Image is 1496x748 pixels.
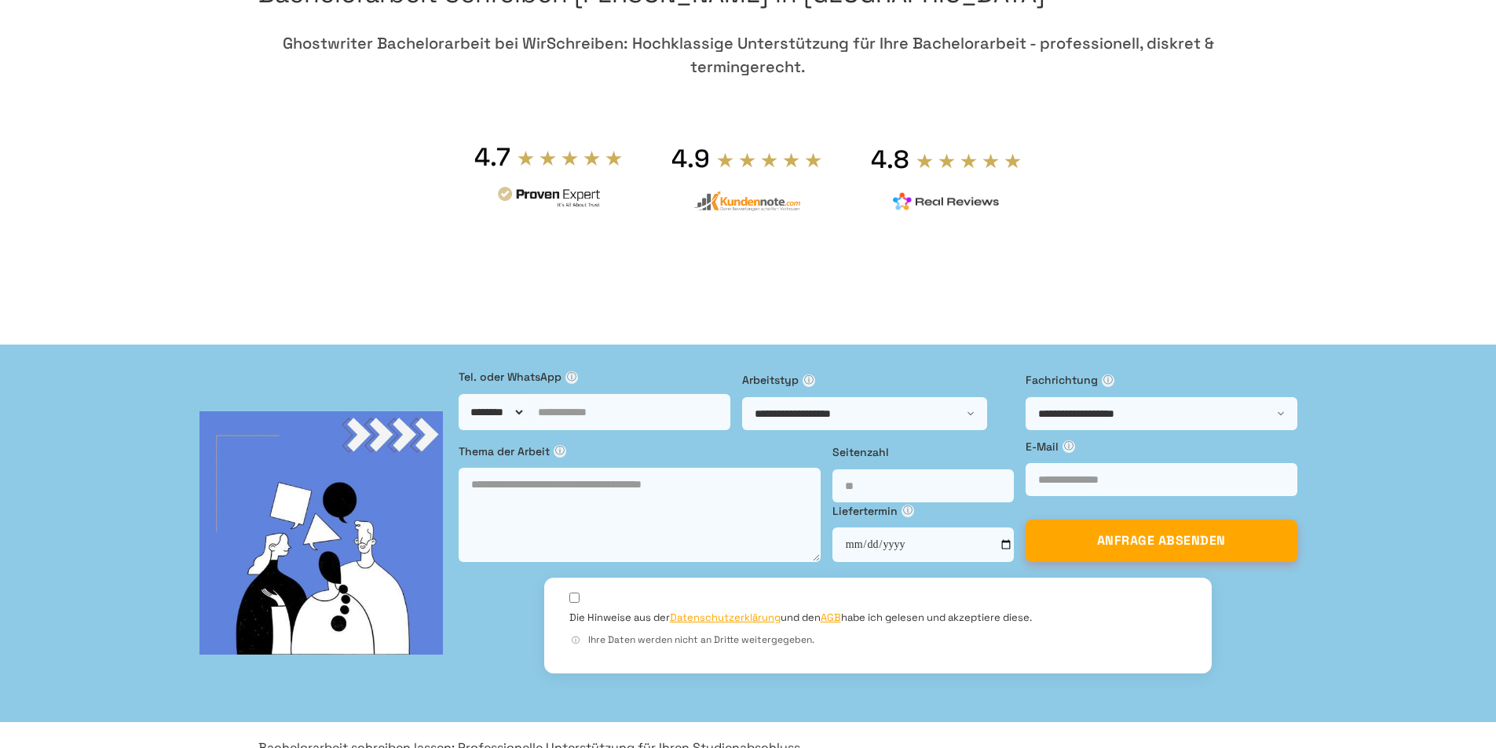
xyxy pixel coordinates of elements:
label: E-Mail [1026,438,1297,455]
label: Arbeitstyp [742,371,1014,389]
img: stars [517,149,624,166]
label: Liefertermin [832,502,1014,520]
div: Ghostwriter Bachelorarbeit bei WirSchreiben: Hochklassige Unterstützung für Ihre Bachelorarbeit -... [258,31,1238,78]
div: Ihre Daten werden nicht an Dritte weitergegeben. [569,633,1187,648]
span: ⓘ [565,371,578,384]
img: kundennote [693,191,800,212]
div: 4.7 [474,141,510,173]
span: ⓘ [803,374,815,387]
div: 4.8 [871,144,909,175]
a: AGB [821,611,841,624]
label: Seitenzahl [832,443,1014,461]
span: ⓘ [554,445,566,458]
button: ANFRAGE ABSENDEN [1026,520,1297,562]
img: bg [199,411,443,655]
img: stars [916,152,1022,170]
img: realreviews [893,192,1000,211]
span: ⓘ [902,505,914,517]
div: 4.9 [671,143,710,174]
label: Die Hinweise aus der und den habe ich gelesen und akzeptiere diese. [569,611,1032,625]
span: ⓘ [1102,374,1114,387]
label: Fachrichtung [1026,371,1297,389]
span: ⓘ [1063,440,1075,453]
label: Tel. oder WhatsApp [459,368,730,385]
label: Thema der Arbeit [459,443,821,460]
span: ⓘ [569,634,582,647]
a: Datenschutzerklärung [670,611,781,624]
img: stars [716,151,823,169]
